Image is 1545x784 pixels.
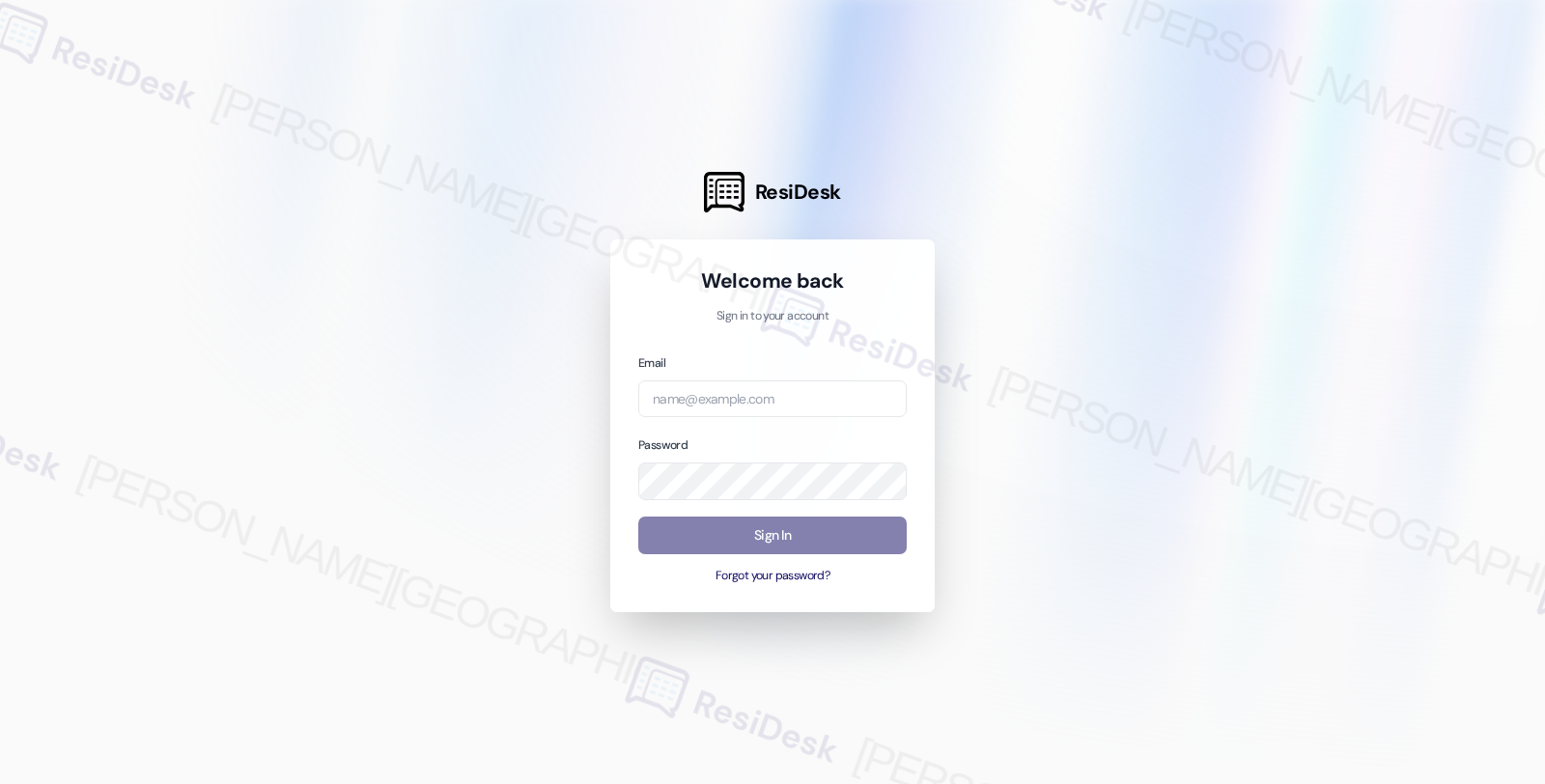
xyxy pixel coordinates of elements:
[755,179,841,206] span: ResiDesk
[638,267,907,294] h1: Welcome back
[704,172,744,212] img: ResiDesk Logo
[638,517,907,554] button: Sign In
[638,437,688,453] label: Password
[638,380,907,418] input: name@example.com
[638,568,907,585] button: Forgot your password?
[638,355,665,371] label: Email
[638,308,907,325] p: Sign in to your account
